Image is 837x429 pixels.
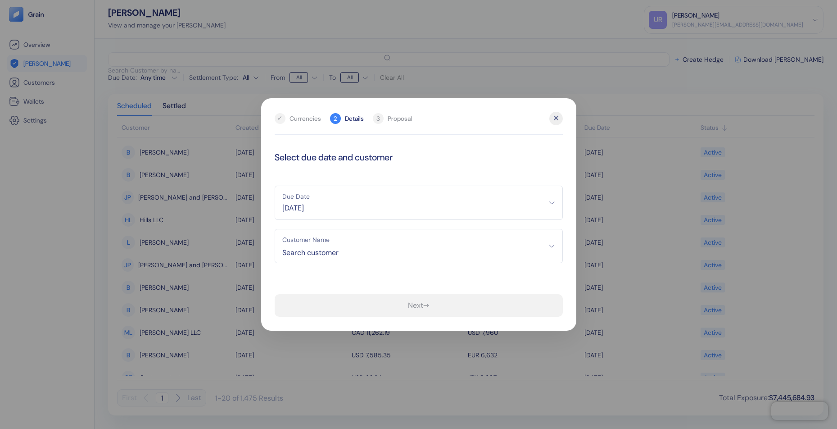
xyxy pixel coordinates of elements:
[282,203,555,214] span: [DATE]
[282,247,555,258] span: Search customer
[345,114,364,123] div: Details
[275,229,563,263] button: Customer NameSearch customer
[275,186,563,220] button: Due Date[DATE]
[388,114,412,123] div: Proposal
[549,112,563,125] div: ✕
[275,113,285,124] div: ✓
[290,114,321,123] div: Currencies
[771,402,828,420] iframe: Chatra live chat
[282,237,330,243] span: Customer Name
[373,113,384,124] div: 3
[275,151,563,164] div: Select due date and customer
[330,113,341,124] div: 2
